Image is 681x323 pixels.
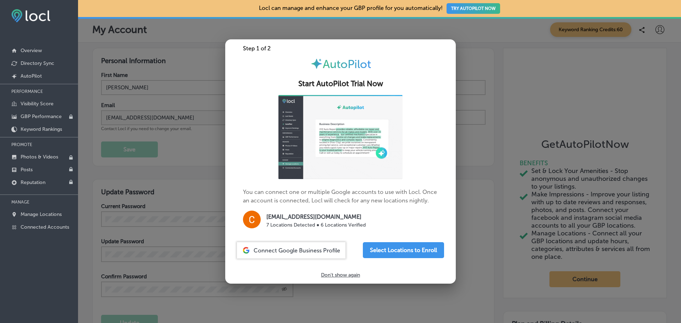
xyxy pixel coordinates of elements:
[234,79,447,88] h2: Start AutoPilot Trial Now
[278,95,403,179] img: ap-gif
[21,73,42,79] p: AutoPilot
[323,57,371,71] span: AutoPilot
[21,154,58,160] p: Photos & Videos
[310,57,323,70] img: autopilot-icon
[21,48,42,54] p: Overview
[21,167,33,173] p: Posts
[21,60,54,66] p: Directory Sync
[447,3,500,14] button: TRY AUTOPILOT NOW
[21,211,62,217] p: Manage Locations
[363,242,444,258] button: Select Locations to Enroll
[21,126,62,132] p: Keyword Rankings
[11,9,50,22] img: fda3e92497d09a02dc62c9cd864e3231.png
[21,113,62,119] p: GBP Performance
[254,247,340,254] span: Connect Google Business Profile
[225,45,456,52] div: Step 1 of 2
[21,101,54,107] p: Visibility Score
[266,221,366,229] p: 7 Locations Detected ● 6 Locations Verified
[266,213,366,221] p: [EMAIL_ADDRESS][DOMAIN_NAME]
[243,95,438,231] p: You can connect one or multiple Google accounts to use with Locl. Once an account is connected, L...
[321,272,360,278] p: Don't show again
[21,224,69,230] p: Connected Accounts
[21,179,45,185] p: Reputation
